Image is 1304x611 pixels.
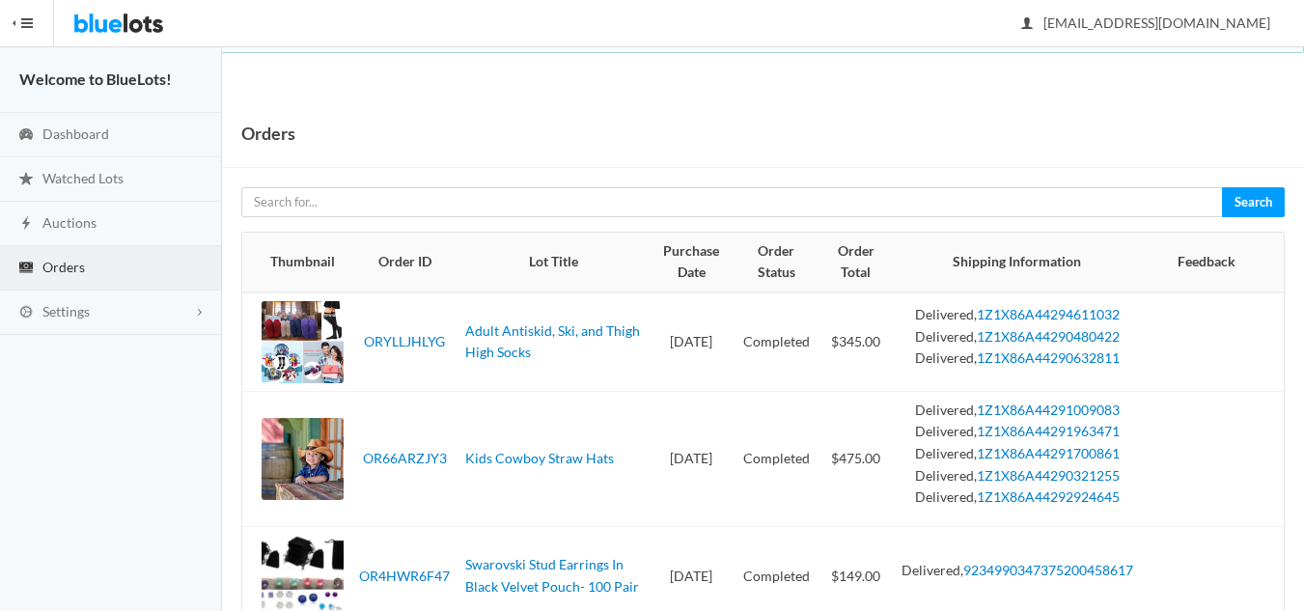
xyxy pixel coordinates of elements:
input: Search for... [241,187,1223,217]
a: 1Z1X86A44291009083 [977,402,1120,418]
th: Feedback [1142,233,1284,292]
ion-icon: cog [16,304,36,322]
a: 1Z1X86A44290480422 [977,328,1120,345]
a: OR66ARZJY3 [363,450,447,466]
span: Orders [42,259,85,275]
span: [EMAIL_ADDRESS][DOMAIN_NAME] [1022,14,1270,31]
span: Dashboard [42,125,109,142]
a: 1Z1X86A44291963471 [977,423,1120,439]
th: Purchase Date [650,233,734,292]
th: Shipping Information [892,233,1142,292]
strong: Welcome to BlueLots! [19,69,172,88]
li: Delivered, [900,304,1134,326]
a: OR4HWR6F47 [359,568,450,584]
h1: Orders [241,119,295,148]
th: Order ID [351,233,458,292]
th: Thumbnail [242,233,351,292]
a: 9234990347375200458617 [963,562,1133,578]
li: Delivered, [900,400,1134,422]
td: Completed [734,292,819,392]
span: Watched Lots [42,170,124,186]
li: Delivered, [900,465,1134,487]
li: Delivered, [900,421,1134,443]
a: 1Z1X86A44294611032 [977,306,1120,322]
li: Delivered, [900,347,1134,370]
a: Kids Cowboy Straw Hats [465,450,614,466]
a: 1Z1X86A44291700861 [977,445,1120,461]
li: Delivered, [900,560,1134,582]
td: Completed [734,391,819,527]
li: Delivered, [900,326,1134,348]
a: Swarovski Stud Earrings In Black Velvet Pouch- 100 Pair [465,556,639,595]
a: ORYLLJHLYG [364,333,445,349]
ion-icon: flash [16,215,36,234]
td: [DATE] [650,292,734,392]
button: Search [1222,187,1285,217]
li: Delivered, [900,486,1134,509]
a: Adult Antiskid, Ski, and Thigh High Socks [465,322,640,361]
ion-icon: speedometer [16,126,36,145]
ion-icon: cash [16,260,36,278]
span: Settings [42,303,90,319]
td: $475.00 [819,391,892,527]
li: Delivered, [900,443,1134,465]
span: Auctions [42,214,97,231]
td: [DATE] [650,391,734,527]
ion-icon: person [1017,15,1037,34]
a: 1Z1X86A44290321255 [977,467,1120,484]
th: Lot Title [458,233,650,292]
a: 1Z1X86A44292924645 [977,488,1120,505]
th: Order Total [819,233,892,292]
a: 1Z1X86A44290632811 [977,349,1120,366]
td: $345.00 [819,292,892,392]
ion-icon: star [16,171,36,189]
th: Order Status [734,233,819,292]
